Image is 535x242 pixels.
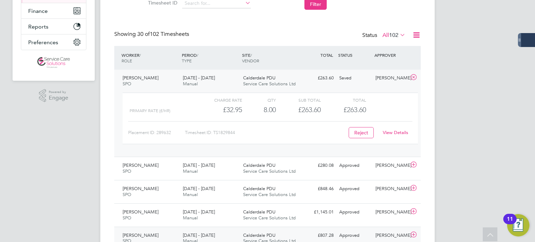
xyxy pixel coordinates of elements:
[123,186,158,192] span: [PERSON_NAME]
[197,104,242,116] div: £32.95
[21,57,86,68] a: Go to home page
[243,168,296,174] span: Service Care Solutions Ltd
[120,49,180,67] div: WORKER
[123,209,158,215] span: [PERSON_NAME]
[137,31,189,38] span: 102 Timesheets
[137,31,150,38] span: 30 of
[197,52,198,58] span: /
[21,3,86,18] button: Finance
[300,206,336,218] div: £1,145.01
[276,104,321,116] div: £263.60
[243,75,276,81] span: Calderdale PDU
[240,49,301,67] div: SITE
[114,31,191,38] div: Showing
[343,106,366,114] span: £263.60
[183,168,198,174] span: Manual
[197,96,242,104] div: Charge rate
[123,168,131,174] span: SPO
[362,31,407,40] div: Status
[123,162,158,168] span: [PERSON_NAME]
[183,192,198,197] span: Manual
[139,52,141,58] span: /
[349,127,374,138] button: Reject
[28,23,48,30] span: Reports
[336,206,373,218] div: Approved
[183,75,215,81] span: [DATE] - [DATE]
[243,209,276,215] span: Calderdale PDU
[383,130,408,135] a: View Details
[37,57,70,68] img: servicecare-logo-retina.png
[128,127,185,138] div: Placement ID: 289632
[373,49,409,61] div: APPROVER
[243,215,296,221] span: Service Care Solutions Ltd
[336,183,373,195] div: Approved
[123,75,158,81] span: [PERSON_NAME]
[123,215,131,221] span: SPO
[21,34,86,50] button: Preferences
[49,95,68,101] span: Engage
[300,160,336,171] div: £280.08
[336,160,373,171] div: Approved
[185,127,344,138] div: Timesheet ID: TS1829844
[39,89,69,102] a: Powered byEngage
[243,232,276,238] span: Calderdale PDU
[28,8,48,14] span: Finance
[183,215,198,221] span: Manual
[373,72,409,84] div: [PERSON_NAME]
[320,52,333,58] span: TOTAL
[336,230,373,241] div: Approved
[373,183,409,195] div: [PERSON_NAME]
[243,186,276,192] span: Calderdale PDU
[242,58,259,63] span: VENDOR
[373,160,409,171] div: [PERSON_NAME]
[300,72,336,84] div: £263.60
[382,32,405,39] label: All
[180,49,240,67] div: PERIOD
[122,58,132,63] span: ROLE
[242,104,276,116] div: 8.00
[123,81,131,87] span: SPO
[49,89,68,95] span: Powered by
[183,162,215,168] span: [DATE] - [DATE]
[250,52,252,58] span: /
[21,19,86,34] button: Reports
[243,192,296,197] span: Service Care Solutions Ltd
[242,96,276,104] div: QTY
[336,49,373,61] div: STATUS
[336,72,373,84] div: Saved
[321,96,366,104] div: Total
[507,219,513,228] div: 11
[123,192,131,197] span: SPO
[182,58,192,63] span: TYPE
[183,209,215,215] span: [DATE] - [DATE]
[243,81,296,87] span: Service Care Solutions Ltd
[28,39,58,46] span: Preferences
[373,230,409,241] div: [PERSON_NAME]
[123,232,158,238] span: [PERSON_NAME]
[373,206,409,218] div: [PERSON_NAME]
[507,214,529,236] button: Open Resource Center, 11 new notifications
[183,186,215,192] span: [DATE] - [DATE]
[300,230,336,241] div: £807.28
[276,96,321,104] div: Sub Total
[130,108,170,113] span: Primary rate (£/HR)
[183,232,215,238] span: [DATE] - [DATE]
[389,32,398,39] span: 102
[243,162,276,168] span: Calderdale PDU
[300,183,336,195] div: £848.46
[183,81,198,87] span: Manual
